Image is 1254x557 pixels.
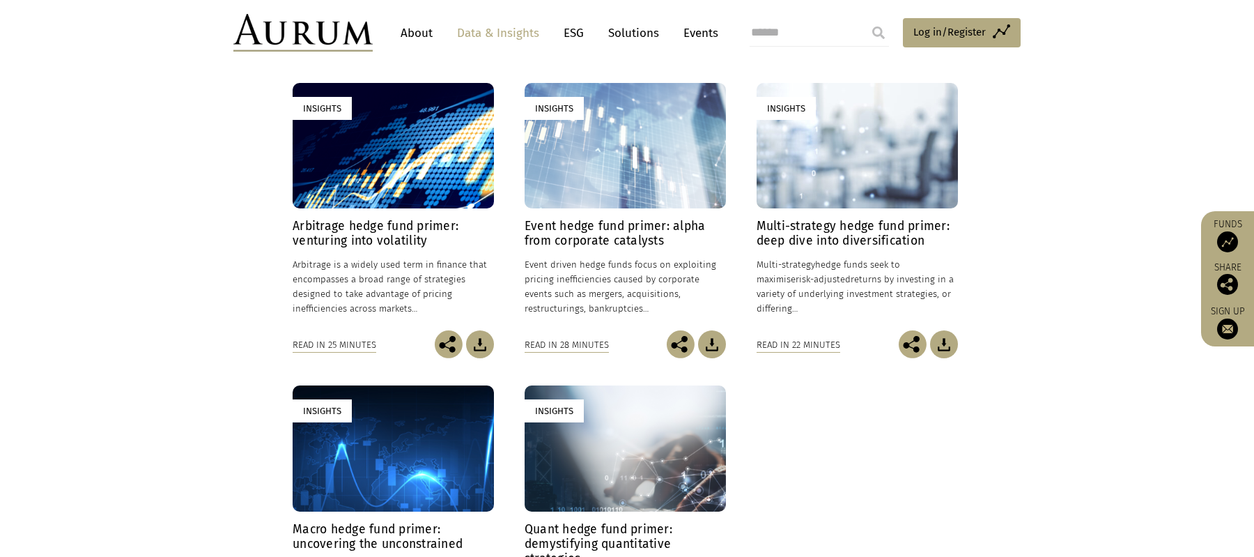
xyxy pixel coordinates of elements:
img: Share this post [899,330,927,358]
h4: Event hedge fund primer: alpha from corporate catalysts [525,219,726,248]
div: Read in 25 minutes [293,337,376,353]
a: Insights Event hedge fund primer: alpha from corporate catalysts Event driven hedge funds focus o... [525,83,726,331]
a: Data & Insights [450,20,546,46]
a: Log in/Register [903,18,1021,47]
a: ESG [557,20,591,46]
span: Multi-strategy [757,259,815,270]
div: Insights [757,97,816,120]
h4: Macro hedge fund primer: uncovering the unconstrained [293,522,494,551]
a: Insights Arbitrage hedge fund primer: venturing into volatility Arbitrage is a widely used term i... [293,83,494,331]
div: Read in 22 minutes [757,337,840,353]
p: Event driven hedge funds focus on exploiting pricing inefficiencies caused by corporate events su... [525,257,726,316]
img: Download Article [698,330,726,358]
div: Insights [293,399,352,422]
div: Read in 28 minutes [525,337,609,353]
h4: Arbitrage hedge fund primer: venturing into volatility [293,219,494,248]
img: Share this post [667,330,695,358]
img: Share this post [435,330,463,358]
div: Insights [525,399,584,422]
a: Funds [1208,218,1247,252]
a: Events [676,20,718,46]
span: risk-adjusted [796,274,851,284]
div: Insights [293,97,352,120]
p: hedge funds seek to maximise returns by investing in a variety of underlying investment strategie... [757,257,958,316]
a: Solutions [601,20,666,46]
input: Submit [865,19,892,47]
img: Access Funds [1217,231,1238,252]
img: Download Article [930,330,958,358]
img: Aurum [233,14,373,52]
img: Download Article [466,330,494,358]
span: Log in/Register [913,24,986,40]
h4: Multi-strategy hedge fund primer: deep dive into diversification [757,219,958,248]
div: Insights [525,97,584,120]
div: Share [1208,263,1247,295]
p: Arbitrage is a widely used term in finance that encompasses a broad range of strategies designed ... [293,257,494,316]
a: About [394,20,440,46]
img: Share this post [1217,274,1238,295]
a: Insights Multi-strategy hedge fund primer: deep dive into diversification Multi-strategyhedge fun... [757,83,958,331]
img: Sign up to our newsletter [1217,319,1238,339]
a: Sign up [1208,305,1247,339]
